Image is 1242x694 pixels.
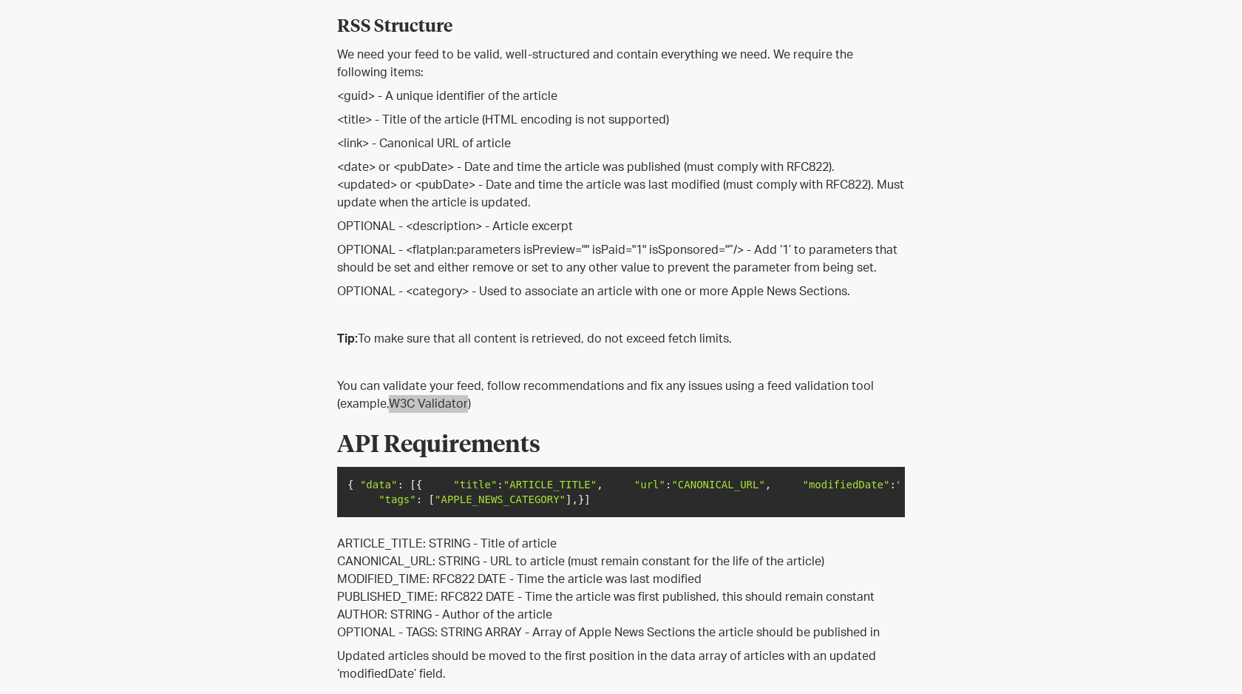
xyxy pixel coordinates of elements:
[337,46,905,81] p: We need your feed to be valid, well-structured and contain everything we need. We require the fol...
[337,306,905,324] p: ‍
[347,479,353,491] span: {
[802,479,889,491] span: "modifiedDate"
[597,479,603,491] span: ,
[337,419,905,462] h4: API Requirements
[337,283,905,300] p: OPTIONAL - <category> - Used to associate an article with one or more Apple News Sections.
[337,218,905,235] p: OPTIONAL - <description> - Article excerpt
[503,479,597,491] span: "ARTICLE_TITLE"
[360,479,398,491] span: "data"
[342,472,900,512] code: { } ]
[337,517,905,641] p: ARTICLE_TITLE: STRING - Title of article CANONICAL_URL: STRING - URL to article (must remain cons...
[337,647,905,683] p: Updated articles should be moved to the first position in the data array of articles with an upda...
[671,479,764,491] span: "CANONICAL_URL"
[337,241,905,277] p: OPTIONAL - <flatplan:parameters isPreview="" isPaid="1" isSponsored="”/> - Add ‘1’ to parameters ...
[379,493,416,505] span: "tags"
[337,158,905,212] p: <date> or <pubDate> - Date and time the article was published (must comply with RFC822). <updated...
[337,135,905,152] p: <link> - Canonical URL of article
[337,333,358,345] strong: Tip:
[634,479,665,491] span: "url"
[337,377,905,413] p: You can validate your feed, follow recommendations and fix any issues using a feed validation too...
[497,479,503,491] span: :
[337,3,905,40] h5: RSS Structure
[337,87,905,105] p: <guid> - A unique identifier of the article
[337,330,905,348] p: To make sure that all content is retrieved, do not exceed fetch limits.
[397,479,415,491] span: : [
[453,479,497,491] span: "title"
[416,493,435,505] span: : [
[896,479,989,491] span: "MODIFIED_TIME"
[337,354,905,371] p: ‍
[337,111,905,129] p: <title> - Title of the article (HTML encoding is not supported)
[765,479,771,491] span: ,
[665,479,671,491] span: :
[435,493,566,505] span: "APPLE_NEWS_CATEGORY"
[889,479,895,491] span: :
[389,398,468,410] a: W3C Validator
[566,493,578,505] span: ],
